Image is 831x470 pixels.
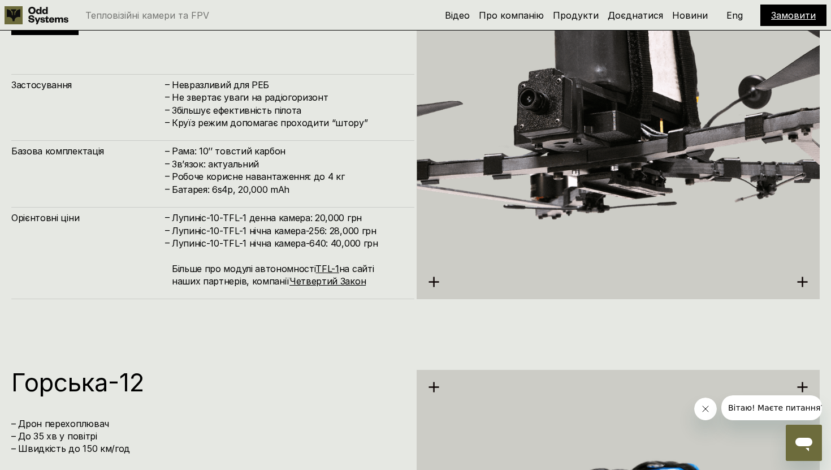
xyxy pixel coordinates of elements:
[172,91,403,104] h4: Не звертає уваги на радіогоризонт
[165,211,170,223] h4: –
[694,398,717,420] iframe: Закрити повідомлення
[172,117,403,129] h4: Круїз режим допомагає проходити “штору”
[786,425,822,461] iframe: Кнопка для запуску вікна повідомлень
[7,8,103,17] span: Вітаю! Маєте питання?
[172,183,403,196] h4: Батарея: 6s4p, 20,000 mAh
[172,170,403,183] h4: Робоче корисне навантаження: до 4 кг
[165,223,170,236] h4: –
[165,90,170,103] h4: –
[721,395,822,420] iframe: Повідомлення від компанії
[11,370,403,395] h1: Горська-12
[165,104,170,116] h4: –
[479,10,544,21] a: Про компанію
[165,170,170,182] h4: –
[165,236,170,249] h4: –
[11,212,164,224] h4: Орієнтовні ціни
[726,11,743,20] p: Eng
[445,10,470,21] a: Відео
[315,263,339,274] a: TFL-1
[172,237,403,288] h4: Лупиніс-10-TFL-1 нічна камера-640: 40,000 грн Більше про модулі автономності на сайті наших партн...
[553,10,599,21] a: Продукти
[85,11,209,20] p: Тепловізійні камери та FPV
[172,104,403,117] h4: Збільшує ефективність пілота
[172,212,403,224] h4: Лупиніс-10-TFL-1 денна камера: 20,000 грн
[172,158,403,170] h4: Зв’язок: актуальний
[165,78,170,90] h4: –
[771,10,816,21] a: Замовити
[165,157,170,170] h4: –
[165,116,170,128] h4: –
[608,10,663,21] a: Доєднатися
[11,145,164,157] h4: Базова комплектація
[172,145,403,157] h4: Рама: 10’’ товстий карбон
[172,79,403,91] h4: Невразливий для РЕБ
[289,275,366,287] a: Четвертий Закон
[165,183,170,195] h4: –
[165,144,170,157] h4: –
[672,10,708,21] a: Новини
[11,79,164,91] h4: Застосування
[11,417,403,455] h4: – Дрон перехоплювач – До 35 хв у повітрі – Швидкість до 150 км/год
[172,225,403,237] h4: Лупиніс-10-TFL-1 нічна камера-256: 28,000 грн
